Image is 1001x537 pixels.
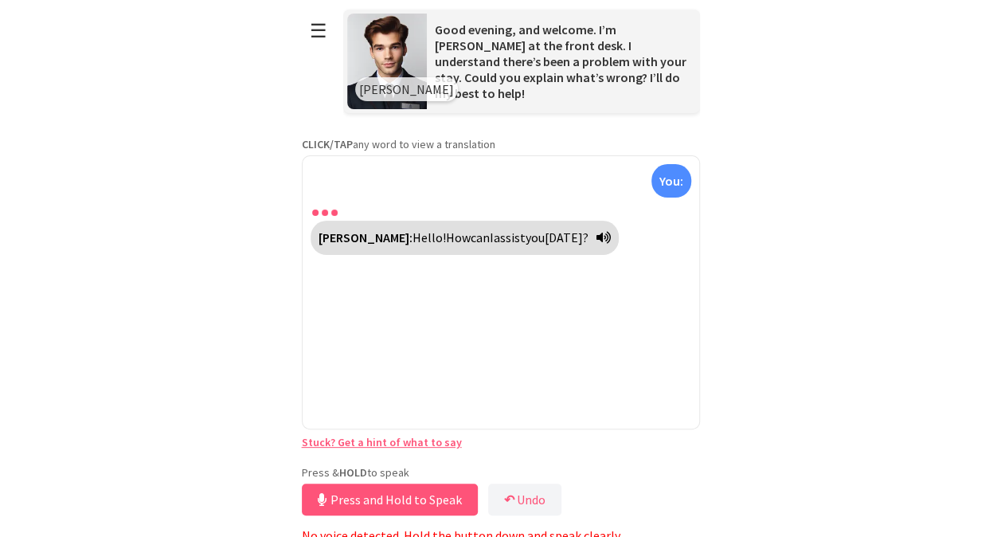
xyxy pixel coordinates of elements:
span: How [446,229,471,245]
b: ↶ [504,492,514,508]
div: Click to translate [651,164,691,198]
strong: [PERSON_NAME]: [319,229,413,245]
a: Stuck? Get a hint of what to say [302,435,462,449]
span: can [471,229,490,245]
button: ☰ [302,10,335,51]
strong: CLICK/TAP [302,137,353,151]
span: Hello! [413,229,446,245]
button: ↶Undo [488,484,561,515]
span: assist [494,229,526,245]
strong: HOLD [339,465,367,480]
span: you [526,229,545,245]
p: Press & to speak [302,465,700,480]
div: Click to translate [311,221,619,254]
strong: You: [659,173,683,189]
button: Press and Hold to Speak [302,484,478,515]
span: Good evening, and welcome. I’m [PERSON_NAME] at the front desk. I understand there’s been a probl... [435,22,686,101]
span: [PERSON_NAME] [359,81,454,97]
img: Scenario Image [347,14,427,109]
span: [DATE]? [545,229,588,245]
span: I [490,229,494,245]
p: any word to view a translation [302,137,700,151]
